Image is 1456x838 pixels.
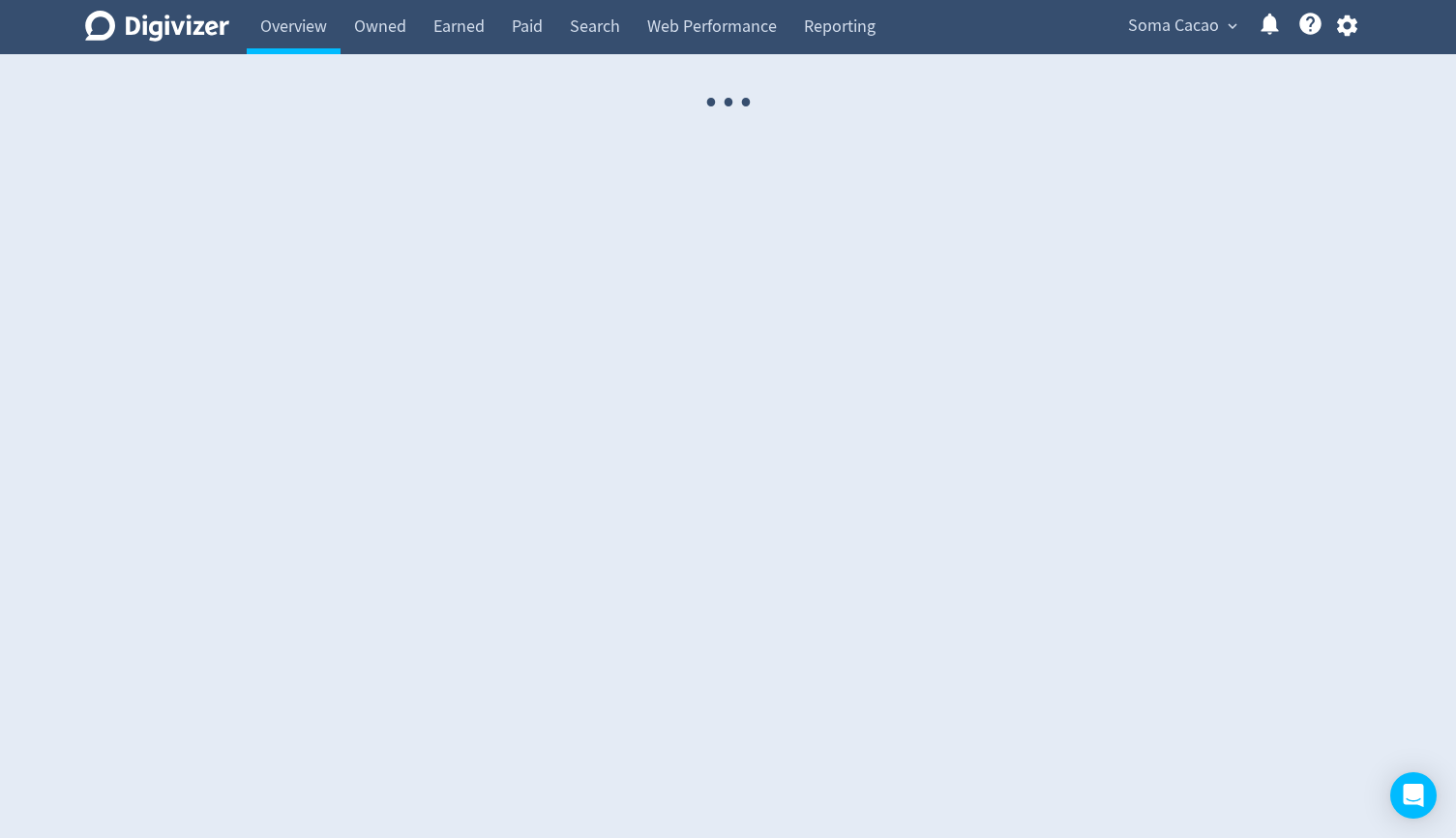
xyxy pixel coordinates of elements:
span: · [702,54,720,152]
span: · [720,54,737,152]
span: expand_more [1224,17,1241,35]
button: Soma Cacao [1121,11,1242,42]
span: Soma Cacao [1128,11,1219,42]
span: · [737,54,755,152]
div: Open Intercom Messenger [1390,772,1437,819]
